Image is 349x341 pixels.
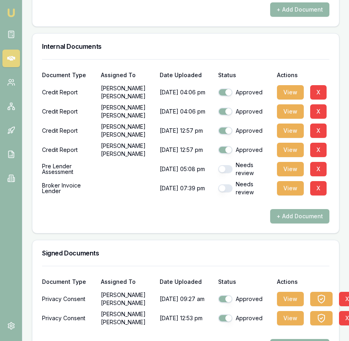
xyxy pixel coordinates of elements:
[277,72,329,78] div: Actions
[218,88,271,96] div: Approved
[42,250,329,256] h3: Signed Documents
[42,84,94,100] div: Credit Report
[218,161,271,177] div: Needs review
[160,180,212,196] p: [DATE] 07:39 pm
[101,142,153,158] p: [PERSON_NAME] [PERSON_NAME]
[42,43,329,50] h3: Internal Documents
[6,8,16,18] img: emu-icon-u.png
[218,279,271,285] div: Status
[42,310,94,326] div: Privacy Consent
[277,279,329,285] div: Actions
[42,279,94,285] div: Document Type
[160,142,212,158] p: [DATE] 12:57 pm
[218,314,271,322] div: Approved
[277,124,304,138] button: View
[218,72,271,78] div: Status
[218,108,271,116] div: Approved
[310,162,327,176] button: X
[310,181,327,195] button: X
[160,84,212,100] p: [DATE] 04:06 pm
[310,143,327,157] button: X
[101,123,153,139] p: [PERSON_NAME] [PERSON_NAME]
[101,279,153,285] div: Assigned To
[218,295,271,303] div: Approved
[42,180,94,196] div: Broker Invoice Lender
[42,104,94,120] div: Credit Report
[218,127,271,135] div: Approved
[101,291,153,307] p: [PERSON_NAME] [PERSON_NAME]
[160,291,212,307] p: [DATE] 09:27 am
[277,311,304,325] button: View
[160,310,212,326] p: [DATE] 12:53 pm
[42,291,94,307] div: Privacy Consent
[277,85,304,100] button: View
[160,123,212,139] p: [DATE] 12:57 pm
[160,161,212,177] p: [DATE] 05:08 pm
[218,180,271,196] div: Needs review
[42,123,94,139] div: Credit Report
[160,72,212,78] div: Date Uploaded
[101,84,153,100] p: [PERSON_NAME] [PERSON_NAME]
[42,161,94,177] div: Pre Lender Assessment
[277,143,304,157] button: View
[218,146,271,154] div: Approved
[310,124,327,138] button: X
[310,85,327,100] button: X
[101,310,153,326] p: [PERSON_NAME] [PERSON_NAME]
[42,142,94,158] div: Credit Report
[310,104,327,119] button: X
[160,279,212,285] div: Date Uploaded
[277,181,304,195] button: View
[42,72,94,78] div: Document Type
[101,104,153,120] p: [PERSON_NAME] [PERSON_NAME]
[277,162,304,176] button: View
[277,292,304,306] button: View
[270,2,329,17] button: + Add Document
[277,104,304,119] button: View
[160,104,212,120] p: [DATE] 04:06 pm
[101,72,153,78] div: Assigned To
[270,209,329,223] button: + Add Document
